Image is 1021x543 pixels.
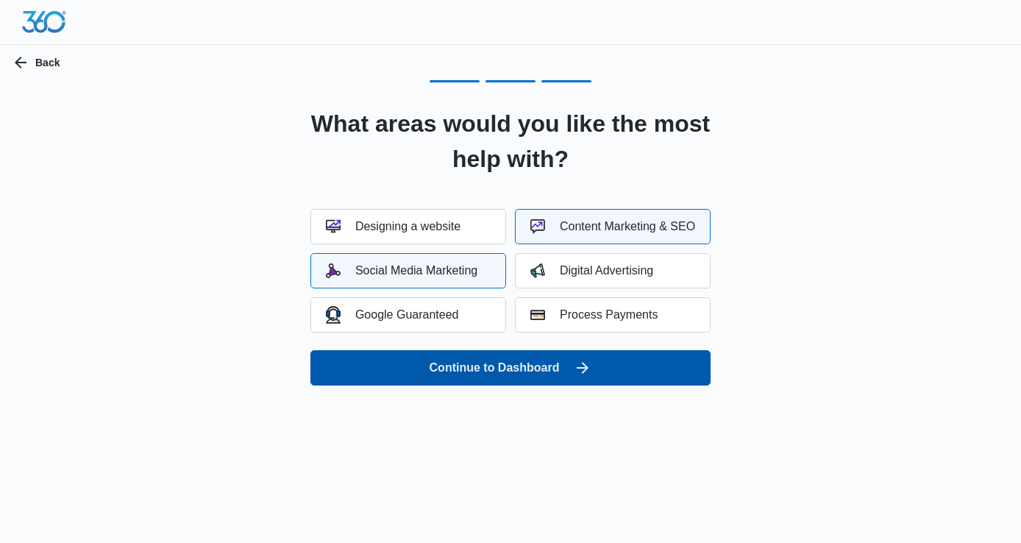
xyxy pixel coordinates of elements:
[326,263,477,278] div: Social Media Marketing
[515,297,711,333] button: Process Payments
[310,297,506,333] button: Google Guaranteed
[326,306,459,323] div: Google Guaranteed
[515,253,711,288] button: Digital Advertising
[530,263,653,278] div: Digital Advertising
[530,308,658,322] div: Process Payments
[515,209,711,244] button: Content Marketing & SEO
[310,350,711,386] button: Continue to Dashboard
[310,253,506,288] button: Social Media Marketing
[292,106,729,177] h2: What areas would you like the most help with?
[310,209,506,244] button: Designing a website
[326,219,460,234] div: Designing a website
[530,219,695,234] div: Content Marketing & SEO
